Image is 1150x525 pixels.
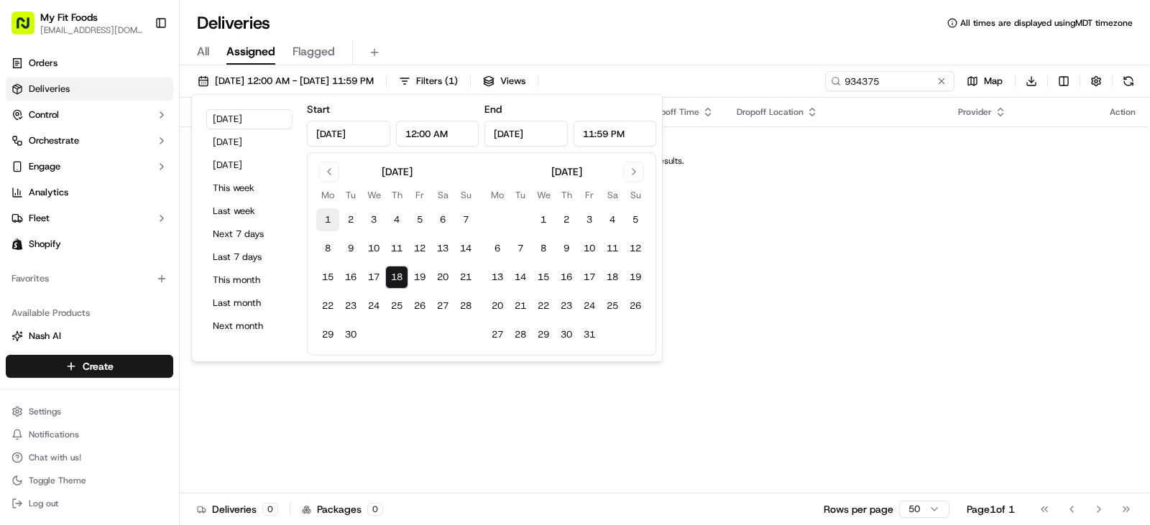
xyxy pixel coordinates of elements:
img: 1736555255976-a54dd68f-1ca7-489b-9aae-adbdc363a1c4 [14,137,40,163]
button: 7 [509,237,532,260]
th: Wednesday [532,187,555,203]
button: [EMAIL_ADDRESS][DOMAIN_NAME] [40,24,143,36]
a: Shopify [6,233,173,256]
button: Fleet [6,207,173,230]
p: Welcome 👋 [14,57,262,80]
span: API Documentation [136,321,231,335]
img: 8571987876998_91fb9ceb93ad5c398215_72.jpg [30,137,56,163]
button: 12 [408,237,431,260]
button: 10 [362,237,385,260]
th: Monday [316,187,339,203]
button: [DATE] [206,109,293,129]
input: Date [484,121,568,147]
span: Fleet [29,212,50,225]
p: Rows per page [824,502,893,516]
button: Control [6,103,173,126]
button: 30 [339,323,362,346]
button: 22 [316,294,339,317]
span: Wisdom [PERSON_NAME] [45,223,153,234]
button: 29 [532,323,555,346]
button: 12 [624,237,647,260]
div: [DATE] [551,164,582,179]
button: My Fit Foods[EMAIL_ADDRESS][DOMAIN_NAME] [6,6,149,40]
button: [DATE] 12:00 AM - [DATE] 11:59 PM [191,71,380,91]
a: Orders [6,52,173,75]
button: Last month [206,293,293,313]
button: 17 [362,266,385,289]
th: Friday [578,187,601,203]
th: Sunday [624,187,647,203]
button: 25 [385,294,408,317]
span: Orders [29,57,57,70]
label: End [484,103,502,116]
button: 29 [316,323,339,346]
button: 28 [454,294,477,317]
button: 20 [431,266,454,289]
button: Engage [6,155,173,178]
button: 19 [408,266,431,289]
img: Wisdom Oko [14,248,37,276]
div: Past conversations [14,187,96,198]
span: Shopify [29,238,61,251]
button: Nash AI [6,325,173,348]
div: We're available if you need us! [65,152,198,163]
button: 16 [339,266,362,289]
button: Go to previous month [319,162,339,182]
input: Time [396,121,479,147]
button: 27 [486,323,509,346]
button: 26 [408,294,431,317]
span: Toggle Theme [29,475,86,486]
button: 3 [578,208,601,231]
div: 0 [262,503,278,516]
span: Chat with us! [29,452,81,463]
button: 14 [454,237,477,260]
button: 21 [509,294,532,317]
button: 24 [362,294,385,317]
span: Engage [29,160,60,173]
button: Log out [6,493,173,514]
button: 11 [601,237,624,260]
button: My Fit Foods [40,10,98,24]
button: 3 [362,208,385,231]
span: Flagged [293,43,335,60]
th: Monday [486,187,509,203]
button: 9 [339,237,362,260]
button: 7 [454,208,477,231]
button: Refresh [1118,71,1138,91]
span: • [156,261,161,273]
span: [DATE] [164,223,193,234]
span: ( 1 ) [445,75,458,88]
div: 💻 [121,322,133,334]
button: 22 [532,294,555,317]
button: Create [6,355,173,378]
button: 4 [385,208,408,231]
span: Create [83,359,114,373]
img: 1736555255976-a54dd68f-1ca7-489b-9aae-adbdc363a1c4 [29,262,40,274]
button: 4 [601,208,624,231]
button: 10 [578,237,601,260]
button: See all [223,184,262,201]
a: 💻API Documentation [116,315,236,341]
button: 2 [555,208,578,231]
button: Map [960,71,1009,91]
span: [DATE] 12:00 AM - [DATE] 11:59 PM [215,75,374,88]
span: Views [500,75,525,88]
button: 2 [339,208,362,231]
span: Pylon [143,356,174,367]
button: 1 [532,208,555,231]
button: 11 [385,237,408,260]
span: Wisdom [PERSON_NAME] [45,261,153,273]
button: 23 [555,294,578,317]
div: Deliveries [197,502,278,516]
button: 6 [486,237,509,260]
th: Thursday [555,187,578,203]
input: Type to search [825,71,954,91]
button: Settings [6,401,173,422]
h1: Deliveries [197,11,270,34]
span: Assigned [226,43,275,60]
button: 24 [578,294,601,317]
button: 27 [431,294,454,317]
button: Toggle Theme [6,470,173,491]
